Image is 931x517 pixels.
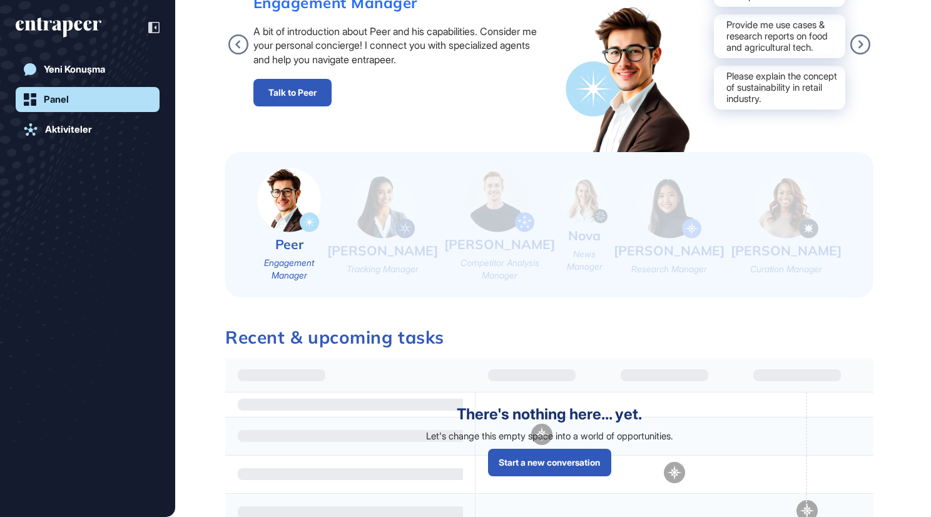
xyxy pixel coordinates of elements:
[566,5,694,152] img: peer-big.png
[444,257,555,281] div: Competitor Analysis Manager
[750,263,822,275] div: Curation Manager
[614,242,725,260] div: [PERSON_NAME]
[257,168,321,232] img: peer-small.png
[45,124,92,135] div: Aktiviteler
[225,329,873,346] h3: Recent & upcoming tasks
[444,235,555,253] div: [PERSON_NAME]
[16,87,160,112] a: Panel
[714,14,845,58] div: Provide me use cases & research reports on food and agricultural tech.
[568,227,601,245] div: Nova
[327,242,438,260] div: [PERSON_NAME]
[44,64,105,75] div: Yeni Konuşma
[714,66,845,110] div: Please explain the concept of sustainability in retail industry.
[631,263,707,275] div: Research Manager
[253,24,546,66] div: A bit of introduction about Peer and his capabilities. Consider me your personal concierge! I con...
[253,79,332,106] a: Talk to Peer
[275,235,303,253] div: Peer
[731,242,842,260] div: [PERSON_NAME]
[16,18,101,38] div: entrapeer-logo
[755,174,818,238] img: curie-small.png
[351,174,415,238] img: tracy-small.png
[466,168,534,232] img: nash-small.png
[44,94,69,105] div: Panel
[561,177,608,223] img: nova-small.png
[488,449,611,476] a: Start a new conversation
[16,117,160,142] a: Aktiviteler
[561,248,608,272] div: News Manager
[638,174,701,238] img: reese-small.png
[347,263,419,275] div: Tracking Manager
[426,431,673,442] div: Let's change this empty space into a world of opportunities.
[16,57,160,82] a: Yeni Konuşma
[257,257,321,281] div: Engagement Manager
[457,406,642,423] div: There's nothing here... yet.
